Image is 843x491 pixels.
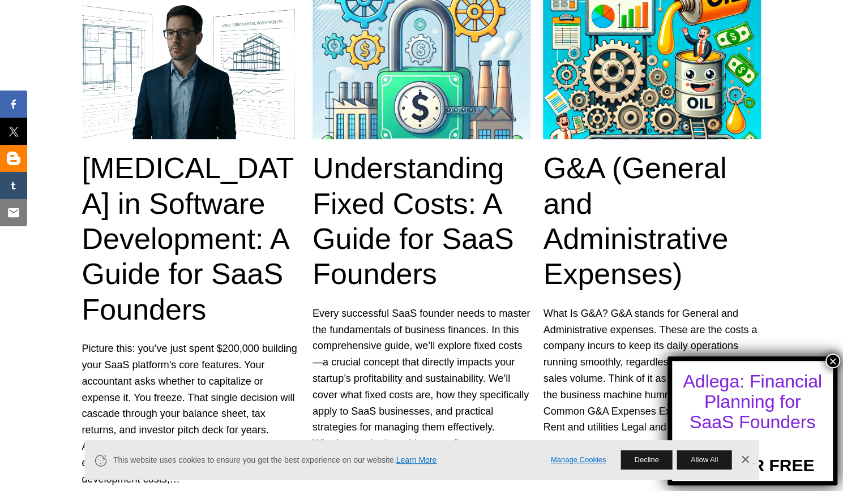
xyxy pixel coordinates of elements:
[691,437,814,475] a: TRY FOR FREE
[113,454,535,466] span: This website uses cookies to ensure you get the best experience on our website.
[82,150,300,327] a: [MEDICAL_DATA] in Software Development: A Guide for SaaS Founders
[677,450,731,470] button: Allow All
[543,305,761,436] p: What Is G&A? G&A stands for General and Administrative expenses. These are the costs a company in...
[93,453,108,467] svg: Cookie Icon
[621,450,672,470] button: Decline
[313,150,530,292] a: Understanding Fixed Costs: A Guide for SaaS Founders
[736,451,753,468] a: Dismiss Banner
[543,150,761,292] a: G&A (General and Administrative Expenses)
[682,371,823,432] div: Adlega: Financial Planning for SaaS Founders
[825,354,840,368] button: Close
[82,341,300,487] p: Picture this: you’ve just spent $200,000 building your SaaS platform’s core features. Your accoun...
[551,454,606,466] a: Manage Cookies
[313,305,530,452] p: Every successful SaaS founder needs to master the fundamentals of business finances. In this comp...
[396,455,437,464] a: Learn More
